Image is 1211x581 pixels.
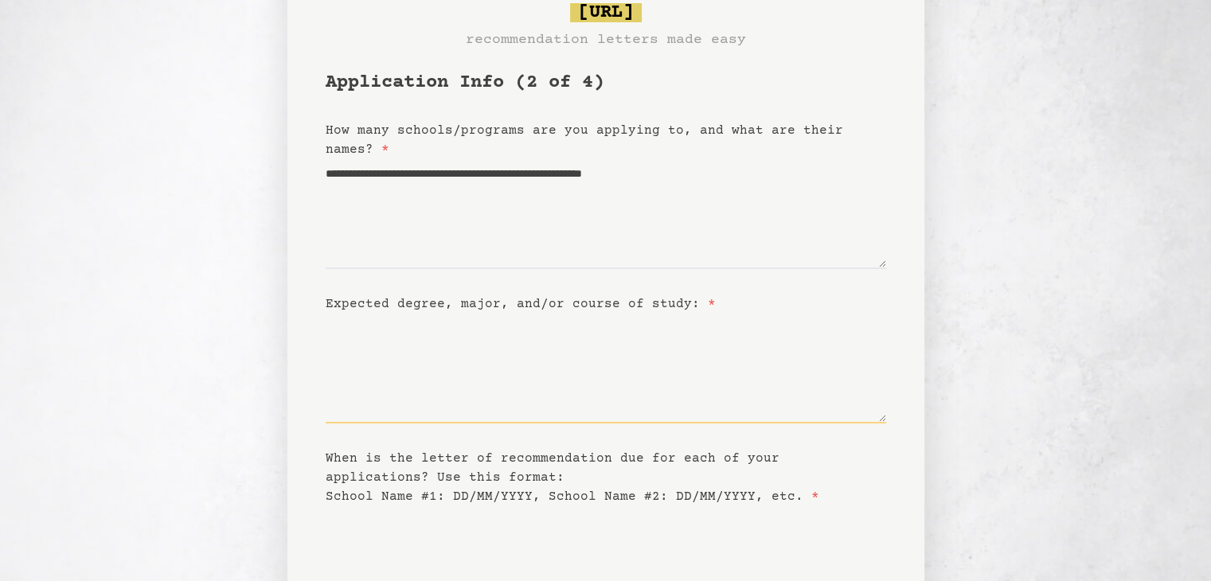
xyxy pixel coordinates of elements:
[570,3,642,22] span: [URL]
[326,451,819,504] label: When is the letter of recommendation due for each of your applications? Use this format: School N...
[326,123,843,157] label: How many schools/programs are you applying to, and what are their names?
[326,297,716,311] label: Expected degree, major, and/or course of study:
[326,70,886,96] h1: Application Info (2 of 4)
[466,29,746,51] h3: recommendation letters made easy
